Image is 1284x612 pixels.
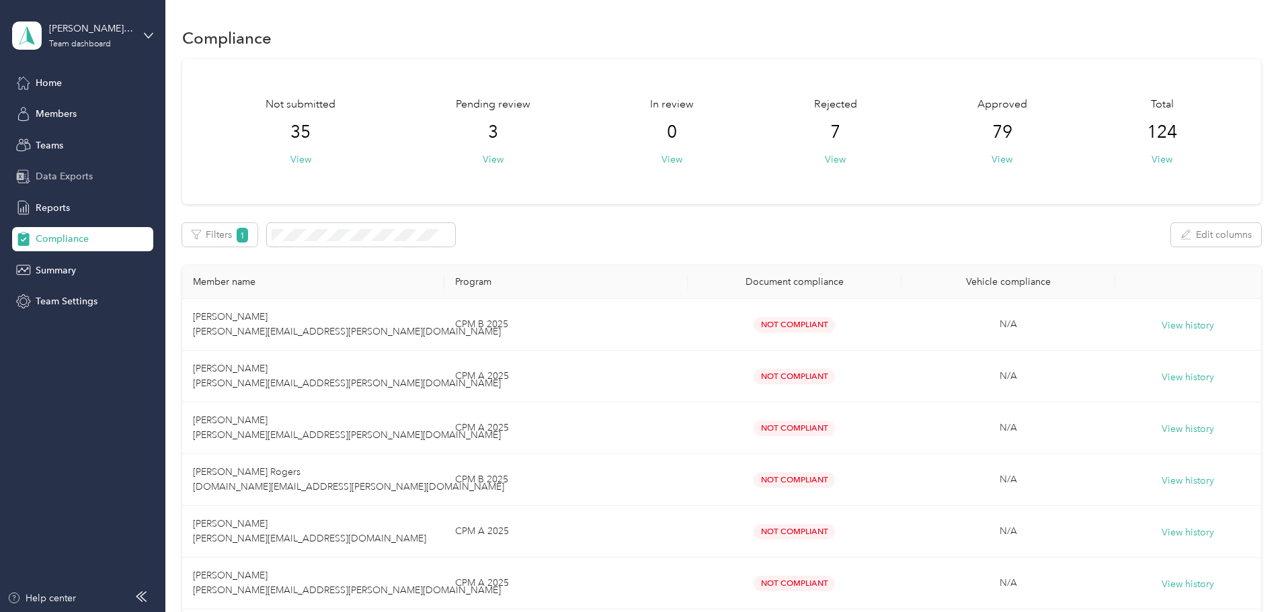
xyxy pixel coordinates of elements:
span: Teams [36,138,63,152]
span: Reports [36,201,70,215]
span: Pending review [456,97,530,113]
button: View [661,152,682,167]
span: N/A [1000,422,1017,433]
span: [PERSON_NAME] [PERSON_NAME][EMAIL_ADDRESS][DOMAIN_NAME] [193,518,426,544]
div: Document compliance [698,276,891,288]
span: Not Compliant [754,524,835,539]
td: CPM A 2025 [444,506,687,558]
span: Summary [36,263,76,277]
span: N/A [1000,525,1017,537]
span: 79 [992,122,1012,143]
button: View [825,152,846,167]
span: [PERSON_NAME] [PERSON_NAME][EMAIL_ADDRESS][PERSON_NAME][DOMAIN_NAME] [193,570,501,596]
span: Approved [977,97,1027,113]
button: View history [1162,318,1214,333]
button: View history [1162,370,1214,385]
td: CPM A 2025 [444,351,687,402]
button: View history [1162,474,1214,488]
button: Help center [7,591,76,605]
span: 7 [830,122,840,143]
span: Compliance [36,232,89,246]
span: Not Compliant [754,472,835,488]
span: Not Compliant [754,576,835,591]
span: N/A [1000,370,1017,382]
div: Team dashboard [49,40,111,48]
span: Data Exports [36,169,93,183]
iframe: Everlance-gr Chat Button Frame [1209,537,1284,612]
span: Team Settings [36,294,97,308]
span: 124 [1147,122,1177,143]
span: [PERSON_NAME] Rogers [DOMAIN_NAME][EMAIL_ADDRESS][PERSON_NAME][DOMAIN_NAME] [193,466,504,492]
h1: Compliance [182,31,272,45]
th: Member name [182,265,444,299]
td: CPM A 2025 [444,558,687,609]
td: CPM B 2025 [444,454,687,506]
span: Not Compliant [754,317,835,333]
span: 0 [667,122,677,143]
button: View [290,152,311,167]
button: View [1152,152,1172,167]
span: 3 [488,122,498,143]
button: View history [1162,525,1214,540]
span: Not Compliant [754,421,835,436]
span: N/A [1000,318,1017,330]
span: [PERSON_NAME] [PERSON_NAME][EMAIL_ADDRESS][PERSON_NAME][DOMAIN_NAME] [193,414,501,441]
span: Total [1151,97,1174,113]
th: Program [444,265,687,299]
span: N/A [1000,474,1017,485]
button: View [992,152,1012,167]
button: Edit columns [1171,223,1261,247]
div: [PERSON_NAME][DOMAIN_NAME][EMAIL_ADDRESS][PERSON_NAME][DOMAIN_NAME] [49,21,133,36]
span: Rejected [814,97,857,113]
span: Not Compliant [754,369,835,384]
button: View history [1162,577,1214,592]
span: Home [36,76,62,90]
button: Filters1 [182,223,258,247]
span: In review [650,97,694,113]
span: [PERSON_NAME] [PERSON_NAME][EMAIL_ADDRESS][PERSON_NAME][DOMAIN_NAME] [193,311,501,337]
td: CPM A 2025 [444,402,687,454]
span: Members [36,107,77,121]
td: CPM B 2025 [444,299,687,351]
span: 1 [237,228,249,243]
div: Vehicle compliance [912,276,1105,288]
button: View history [1162,422,1214,437]
span: [PERSON_NAME] [PERSON_NAME][EMAIL_ADDRESS][PERSON_NAME][DOMAIN_NAME] [193,363,501,389]
span: N/A [1000,577,1017,588]
button: View [483,152,504,167]
span: 35 [290,122,311,143]
span: Not submitted [266,97,335,113]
